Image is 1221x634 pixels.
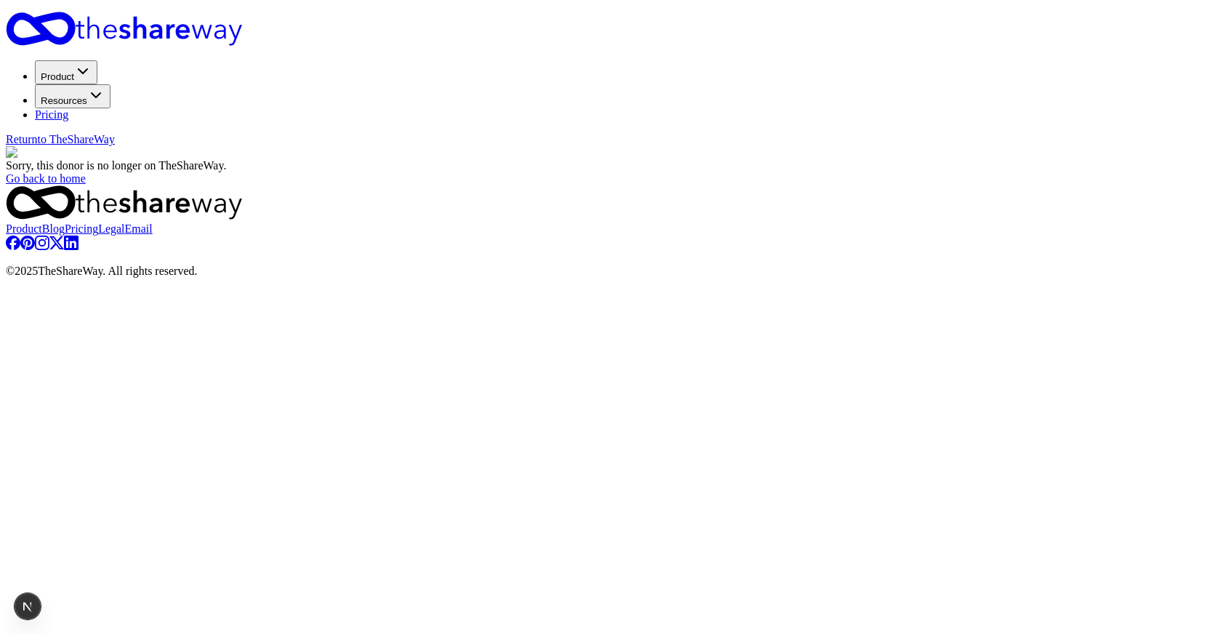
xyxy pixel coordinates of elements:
[65,222,98,235] a: Pricing
[35,60,97,84] button: Product
[6,159,1215,172] div: Sorry, this donor is no longer on TheShareWay.
[42,222,65,235] a: Blog
[6,265,1215,278] p: © 2025 TheShareWay. All rights reserved.
[35,84,110,108] button: Resources
[35,108,68,121] a: Pricing
[6,12,1215,49] a: Home
[125,222,153,235] a: Email
[6,172,86,185] a: Go back to home
[38,133,115,145] span: to TheShareWay
[6,60,1215,121] nav: Main
[6,222,42,235] a: Product
[98,222,124,235] a: Legal
[6,133,115,145] span: Return
[6,133,115,145] a: Returnto TheShareWay
[6,222,1215,236] nav: quick links
[6,146,148,159] img: Illustration for landing page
